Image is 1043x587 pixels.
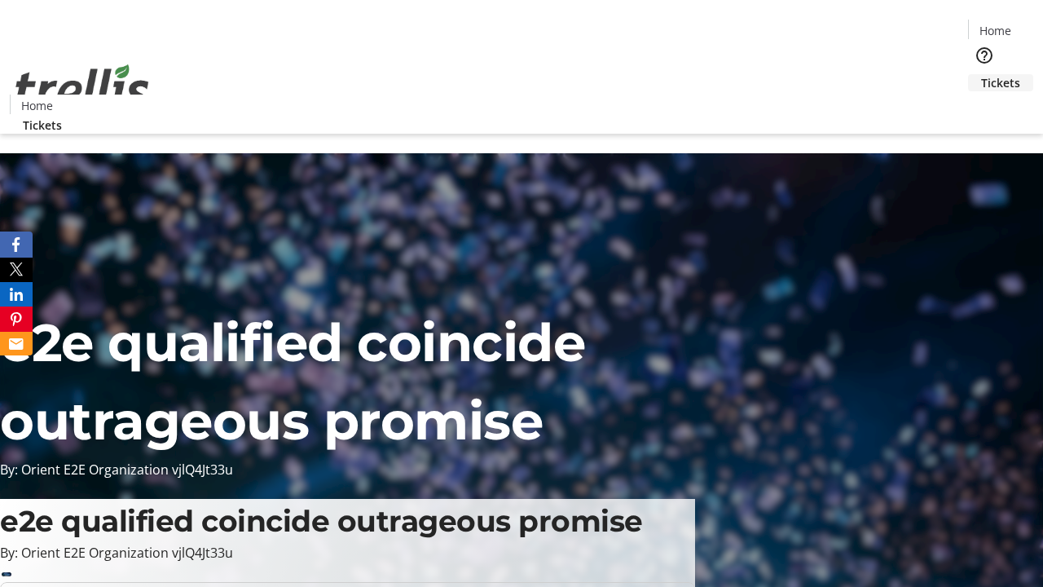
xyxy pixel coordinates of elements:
span: Tickets [23,117,62,134]
a: Tickets [10,117,75,134]
span: Home [21,97,53,114]
a: Home [11,97,63,114]
a: Home [969,22,1021,39]
button: Help [968,39,1001,72]
img: Orient E2E Organization vjlQ4Jt33u's Logo [10,46,155,128]
button: Cart [968,91,1001,124]
span: Tickets [981,74,1020,91]
a: Tickets [968,74,1033,91]
span: Home [979,22,1011,39]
